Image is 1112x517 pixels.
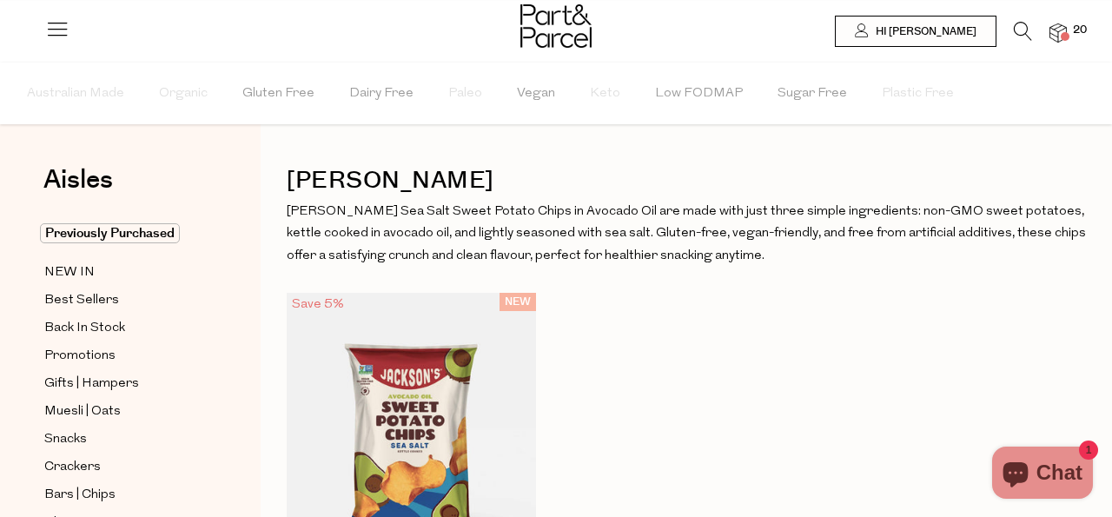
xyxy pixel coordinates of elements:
[159,63,208,124] span: Organic
[44,346,116,367] span: Promotions
[44,317,202,339] a: Back In Stock
[1049,23,1067,42] a: 20
[43,161,113,199] span: Aisles
[44,485,116,506] span: Bars | Chips
[500,293,536,311] span: NEW
[44,457,101,478] span: Crackers
[590,63,620,124] span: Keto
[655,63,743,124] span: Low FODMAP
[44,290,119,311] span: Best Sellers
[835,16,996,47] a: Hi [PERSON_NAME]
[40,223,180,243] span: Previously Purchased
[44,262,95,283] span: NEW IN
[44,428,202,450] a: Snacks
[44,262,202,283] a: NEW IN
[287,201,1086,268] p: [PERSON_NAME] Sea Salt Sweet Potato Chips in Avocado Oil are made with just three simple ingredie...
[43,167,113,210] a: Aisles
[44,373,202,394] a: Gifts | Hampers
[1069,23,1091,38] span: 20
[349,63,414,124] span: Dairy Free
[287,293,349,316] div: Save 5%
[987,447,1098,503] inbox-online-store-chat: Shopify online store chat
[448,63,482,124] span: Paleo
[44,429,87,450] span: Snacks
[287,161,1086,201] h1: [PERSON_NAME]
[44,223,202,244] a: Previously Purchased
[27,63,124,124] span: Australian Made
[517,63,555,124] span: Vegan
[44,289,202,311] a: Best Sellers
[871,24,976,39] span: Hi [PERSON_NAME]
[44,401,202,422] a: Muesli | Oats
[44,484,202,506] a: Bars | Chips
[520,4,592,48] img: Part&Parcel
[44,374,139,394] span: Gifts | Hampers
[778,63,847,124] span: Sugar Free
[44,318,125,339] span: Back In Stock
[44,345,202,367] a: Promotions
[44,456,202,478] a: Crackers
[44,401,121,422] span: Muesli | Oats
[242,63,314,124] span: Gluten Free
[882,63,954,124] span: Plastic Free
